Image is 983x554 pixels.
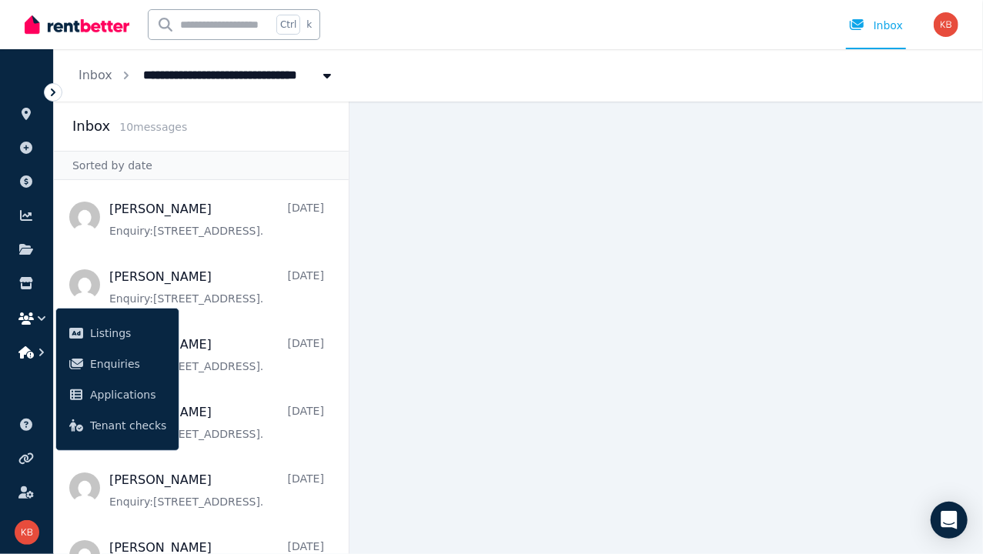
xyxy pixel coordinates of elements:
div: Sorted by date [54,151,349,180]
a: [PERSON_NAME][DATE]Enquiry:[STREET_ADDRESS]. [109,335,324,374]
div: Inbox [849,18,903,33]
a: Enquiries [62,349,172,379]
span: 10 message s [119,121,187,133]
a: [PERSON_NAME][DATE]Enquiry:[STREET_ADDRESS]. [109,471,324,509]
div: Open Intercom Messenger [931,502,968,539]
a: Applications [62,379,172,410]
span: Applications [90,385,166,404]
nav: Breadcrumb [54,49,359,102]
span: Ctrl [276,15,300,35]
nav: Message list [54,180,349,554]
a: Tenant checks [62,410,172,441]
span: Enquiries [90,355,166,373]
img: Ky Best [15,520,39,545]
a: [PERSON_NAME][DATE]Enquiry:[STREET_ADDRESS]. [109,268,324,306]
a: [PERSON_NAME][DATE]Enquiry:[STREET_ADDRESS]. [109,200,324,239]
span: Listings [90,324,166,342]
h2: Inbox [72,115,110,137]
a: Listings [62,318,172,349]
img: Ky Best [934,12,958,37]
span: Tenant checks [90,416,166,435]
span: k [306,18,312,31]
a: Inbox [79,68,112,82]
img: RentBetter [25,13,129,36]
a: [PERSON_NAME][DATE]Enquiry:[STREET_ADDRESS]. [109,403,324,442]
